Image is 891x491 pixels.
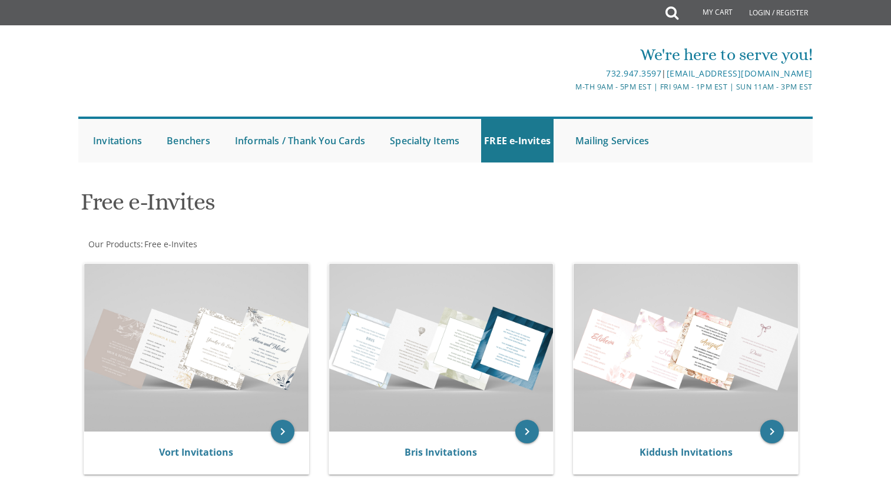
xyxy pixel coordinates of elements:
h1: Free e-Invites [81,189,561,224]
img: Vort Invitations [84,264,309,432]
span: Free e-Invites [144,238,197,250]
a: 732.947.3597 [606,68,661,79]
a: keyboard_arrow_right [271,420,294,443]
a: keyboard_arrow_right [515,420,539,443]
div: : [78,238,446,250]
a: Specialty Items [387,119,462,162]
a: Vort Invitations [159,446,233,459]
img: Bris Invitations [329,264,554,432]
a: Bris Invitations [405,446,477,459]
a: keyboard_arrow_right [760,420,784,443]
div: | [324,67,813,81]
a: Invitations [90,119,145,162]
a: Benchers [164,119,213,162]
div: M-Th 9am - 5pm EST | Fri 9am - 1pm EST | Sun 11am - 3pm EST [324,81,813,93]
img: Kiddush Invitations [574,264,798,432]
a: FREE e-Invites [481,119,554,162]
a: [EMAIL_ADDRESS][DOMAIN_NAME] [667,68,813,79]
div: We're here to serve you! [324,43,813,67]
a: My Cart [677,1,741,25]
a: Kiddush Invitations [640,446,733,459]
a: Mailing Services [572,119,652,162]
a: Free e-Invites [143,238,197,250]
a: Informals / Thank You Cards [232,119,368,162]
a: Our Products [87,238,141,250]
